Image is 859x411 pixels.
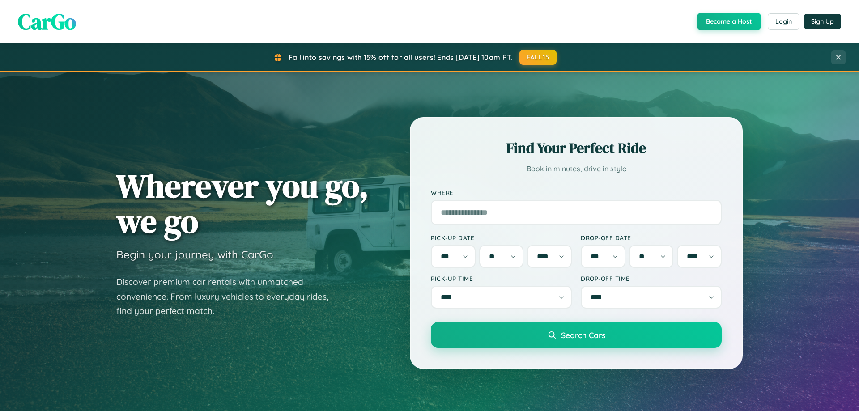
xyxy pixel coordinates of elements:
button: FALL15 [519,50,557,65]
h2: Find Your Perfect Ride [431,138,722,158]
label: Drop-off Date [581,234,722,242]
span: Search Cars [561,330,605,340]
p: Book in minutes, drive in style [431,162,722,175]
p: Discover premium car rentals with unmatched convenience. From luxury vehicles to everyday rides, ... [116,275,340,318]
button: Search Cars [431,322,722,348]
label: Where [431,189,722,196]
label: Drop-off Time [581,275,722,282]
span: Fall into savings with 15% off for all users! Ends [DATE] 10am PT. [289,53,513,62]
h3: Begin your journey with CarGo [116,248,273,261]
label: Pick-up Date [431,234,572,242]
label: Pick-up Time [431,275,572,282]
h1: Wherever you go, we go [116,168,369,239]
button: Become a Host [697,13,761,30]
button: Login [768,13,799,30]
button: Sign Up [804,14,841,29]
span: CarGo [18,7,76,36]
